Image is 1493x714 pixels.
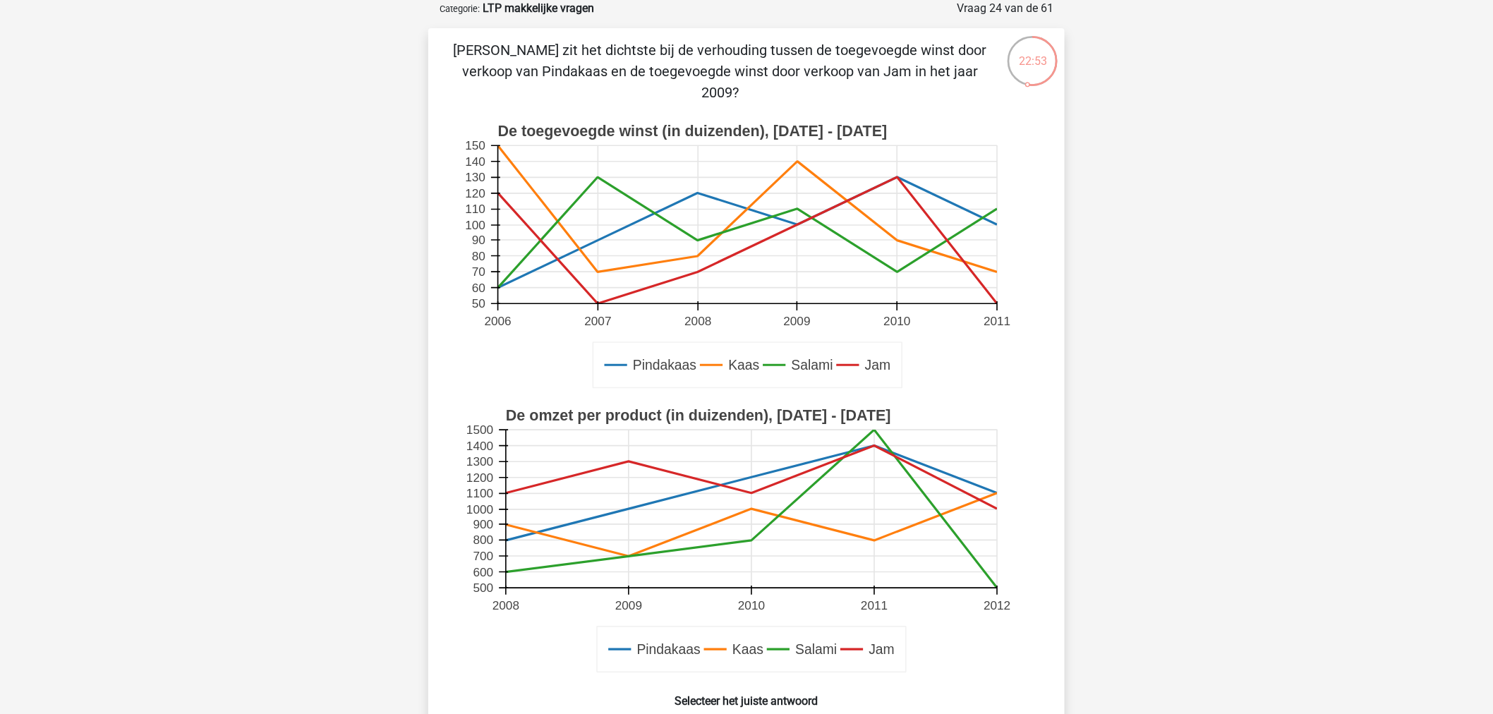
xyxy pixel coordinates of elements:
[466,502,493,516] text: 1000
[615,598,642,612] text: 2009
[466,439,493,453] text: 1400
[466,487,493,501] text: 1100
[466,423,493,437] text: 1500
[472,281,485,295] text: 60
[869,642,895,658] text: Jam
[473,565,494,579] text: 600
[684,314,711,328] text: 2008
[440,4,480,14] small: Categorie:
[729,358,760,373] text: Kaas
[784,314,811,328] text: 2009
[792,358,833,373] text: Salami
[473,549,494,563] text: 700
[451,683,1042,708] h6: Selecteer het juiste antwoord
[585,314,612,328] text: 2007
[451,40,989,103] p: [PERSON_NAME] zit het dichtste bij de verhouding tussen de toegevoegde winst door verkoop van Pin...
[795,642,837,658] text: Salami
[984,314,1010,328] text: 2011
[465,171,485,185] text: 130
[492,598,519,612] text: 2008
[472,233,485,247] text: 90
[465,186,485,200] text: 120
[485,314,512,328] text: 2006
[738,598,765,612] text: 2010
[465,202,485,217] text: 110
[472,297,485,311] text: 50
[732,642,763,658] text: Kaas
[473,517,494,531] text: 900
[466,471,493,485] text: 1200
[466,455,493,469] text: 1300
[506,407,891,424] text: De omzet per product (in duizenden), [DATE] - [DATE]
[465,155,485,169] text: 140
[865,358,891,373] text: Jam
[473,581,494,595] text: 500
[861,598,888,612] text: 2011
[1006,35,1059,70] div: 22:53
[633,358,696,373] text: Pindakaas
[465,218,485,232] text: 100
[984,598,1010,612] text: 2012
[637,642,701,658] text: Pindakaas
[472,265,485,279] text: 70
[498,123,888,140] text: De toegevoegde winst (in duizenden), [DATE] - [DATE]
[472,249,485,263] text: 80
[883,314,910,328] text: 2010
[483,1,594,15] strong: LTP makkelijke vragen
[465,139,485,153] text: 150
[473,533,494,547] text: 800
